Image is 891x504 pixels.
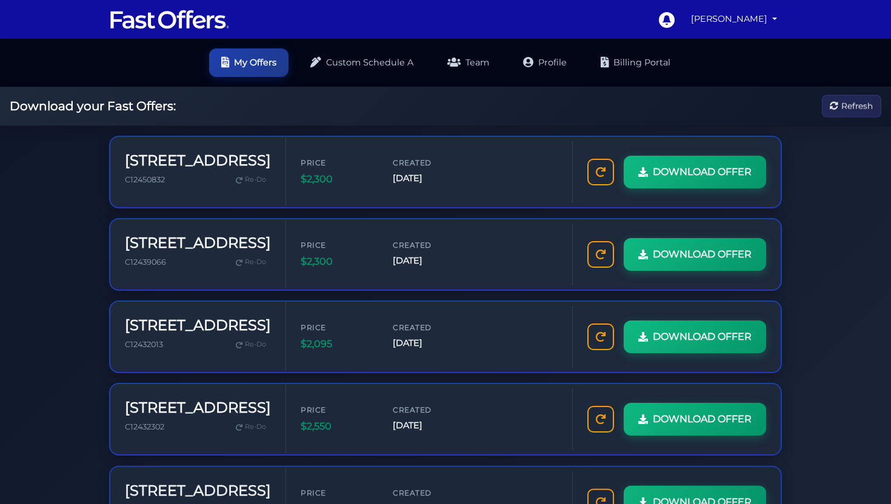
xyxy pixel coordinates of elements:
a: DOWNLOAD OFFER [624,238,766,271]
span: Created [393,486,466,498]
a: My Offers [209,48,289,77]
h3: [STREET_ADDRESS] [125,482,271,499]
h3: [STREET_ADDRESS] [125,234,271,252]
a: Re-Do [231,337,271,353]
span: Price [301,486,373,498]
h2: Download your Fast Offers: [10,99,176,113]
span: C12432013 [125,340,163,349]
span: DOWNLOAD OFFER [653,247,752,262]
span: C12450832 [125,175,165,184]
span: Re-Do [245,257,266,268]
span: Re-Do [245,174,266,185]
span: Re-Do [245,422,266,433]
span: C12432302 [125,422,164,431]
a: Re-Do [231,254,271,270]
span: Created [393,322,466,333]
span: Created [393,404,466,416]
a: Custom Schedule A [298,48,425,77]
span: Price [301,404,373,416]
button: Refresh [822,95,881,118]
a: DOWNLOAD OFFER [624,403,766,436]
a: Re-Do [231,172,271,188]
span: $2,300 [301,254,373,270]
span: Refresh [841,99,873,113]
span: Price [301,157,373,168]
a: Profile [511,48,579,77]
span: C12439066 [125,257,166,267]
span: [DATE] [393,336,466,350]
span: [DATE] [393,171,466,185]
a: DOWNLOAD OFFER [624,156,766,188]
h3: [STREET_ADDRESS] [125,399,271,417]
span: DOWNLOAD OFFER [653,411,752,427]
span: $2,095 [301,336,373,352]
span: $2,550 [301,419,373,434]
a: [PERSON_NAME] [686,7,782,31]
span: $2,300 [301,171,373,187]
span: [DATE] [393,419,466,433]
span: Price [301,239,373,251]
a: DOWNLOAD OFFER [624,320,766,353]
span: Created [393,239,466,251]
span: Created [393,157,466,168]
span: DOWNLOAD OFFER [653,329,752,345]
h3: [STREET_ADDRESS] [125,152,271,170]
h3: [STREET_ADDRESS] [125,317,271,334]
span: Price [301,322,373,333]
span: Re-Do [245,339,266,350]
a: Team [435,48,501,77]
a: Re-Do [231,419,271,435]
span: DOWNLOAD OFFER [653,164,752,180]
a: Billing Portal [589,48,682,77]
span: [DATE] [393,254,466,268]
